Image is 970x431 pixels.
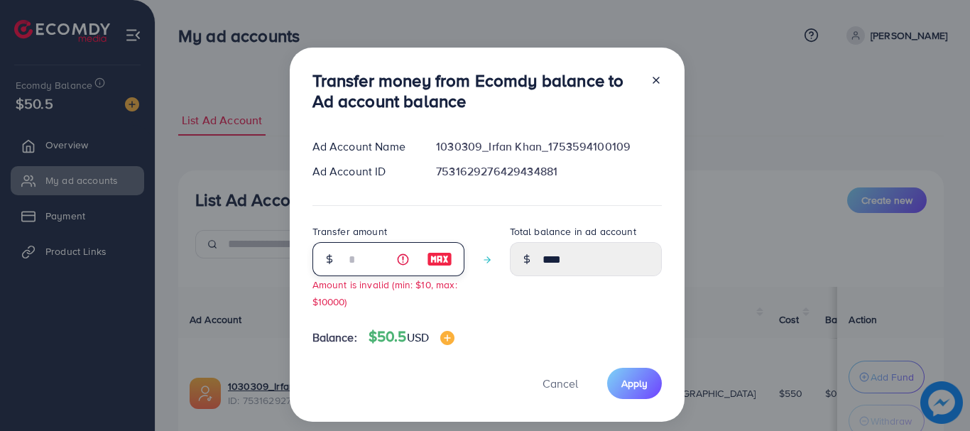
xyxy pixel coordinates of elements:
[543,376,578,391] span: Cancel
[312,278,457,307] small: Amount is invalid (min: $10, max: $10000)
[312,224,387,239] label: Transfer amount
[425,138,672,155] div: 1030309_Irfan Khan_1753594100109
[369,328,454,346] h4: $50.5
[440,331,454,345] img: image
[510,224,636,239] label: Total balance in ad account
[312,70,639,111] h3: Transfer money from Ecomdy balance to Ad account balance
[427,251,452,268] img: image
[407,329,429,345] span: USD
[607,368,662,398] button: Apply
[301,138,425,155] div: Ad Account Name
[525,368,596,398] button: Cancel
[425,163,672,180] div: 7531629276429434881
[621,376,648,391] span: Apply
[301,163,425,180] div: Ad Account ID
[312,329,357,346] span: Balance:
